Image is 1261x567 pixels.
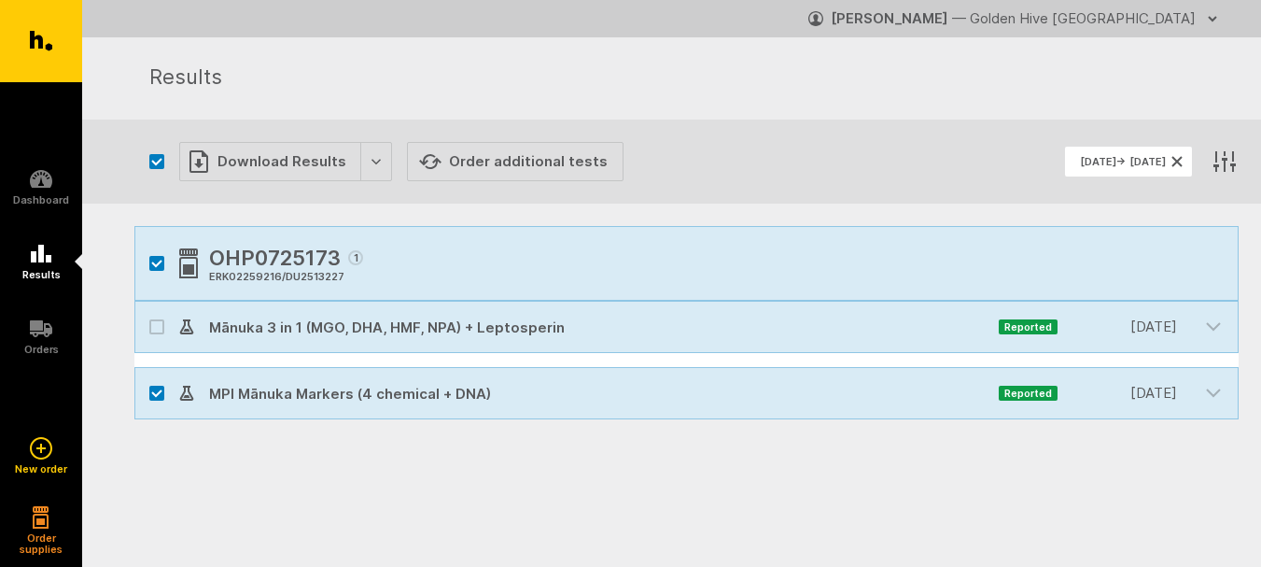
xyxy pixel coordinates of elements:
h1: Results [149,62,1216,95]
button: [PERSON_NAME] — Golden Hive [GEOGRAPHIC_DATA] [808,4,1224,34]
h5: Results [22,269,61,280]
div: ERK02259216 / DU2513227 [209,269,363,286]
h5: Orders [24,344,59,355]
span: OHP0725173 [209,243,341,276]
span: — Golden Hive [GEOGRAPHIC_DATA] [952,9,1196,27]
strong: [PERSON_NAME] [831,9,948,27]
span: [DATE] → [DATE] [1080,156,1166,167]
h5: New order [15,463,67,475]
span: MPI Mānuka Markers (4 chemical + DNA) [194,383,999,405]
span: 1 [348,250,363,265]
button: Download Results [179,142,392,181]
time: [DATE] [1058,382,1177,404]
button: Order additional tests [407,142,623,181]
h5: Order supplies [13,532,69,555]
span: Reported [999,319,1058,334]
button: Select all [149,154,164,169]
span: Mānuka 3 in 1 (MGO, DHA, HMF, NPA) + Leptosperin [194,317,999,339]
h5: Dashboard [13,194,69,206]
time: [DATE] [1058,316,1177,338]
span: Reported [999,386,1058,401]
